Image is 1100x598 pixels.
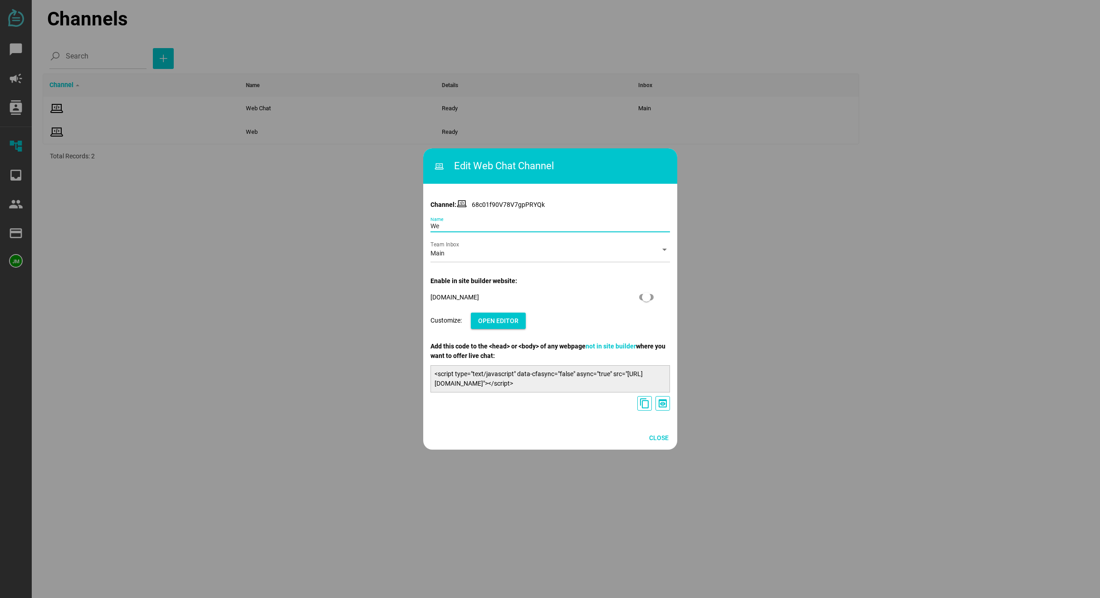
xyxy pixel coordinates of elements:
button: Copy code to clipboard [637,396,652,411]
label: Channel: [430,201,456,208]
button: Close [645,430,674,446]
p: 68c01f90V78V7gpPRYQk [430,200,670,210]
div: Customize: [430,313,670,329]
input: Name [430,214,670,232]
span: not in site builder [586,343,636,350]
i: arrow_drop_down [659,244,670,255]
span: Open Editor [478,315,518,326]
span: Main [430,249,445,257]
h3: Edit Web Chat Channel [434,155,677,177]
div: [DOMAIN_NAME] [430,293,633,302]
span: Close [649,432,669,443]
i: Website Chat [456,198,467,209]
div: Add this code to the <head> or <body> of any webpage where you want to offer live chat: [430,342,670,361]
button: Preview [655,396,670,411]
i: preview [657,398,668,409]
button: Open Editor [471,313,526,329]
div: <script type="text/javascript" data-cfasync="false" async="true" src="[URL][DOMAIN_NAME]"></script> [430,365,670,392]
i: content_copy [639,398,650,409]
strong: Enable in site builder website: [430,277,517,284]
